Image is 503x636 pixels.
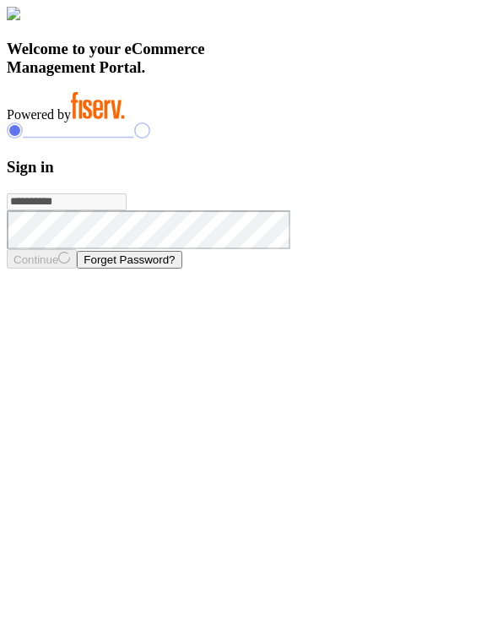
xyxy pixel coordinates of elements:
[7,249,77,269] button: Continue
[7,107,71,122] span: Powered by
[7,158,496,177] h3: Sign in
[7,7,20,20] img: card_Illustration.svg
[7,40,496,77] h3: Welcome to your eCommerce Management Portal.
[77,251,181,269] button: Forget Password?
